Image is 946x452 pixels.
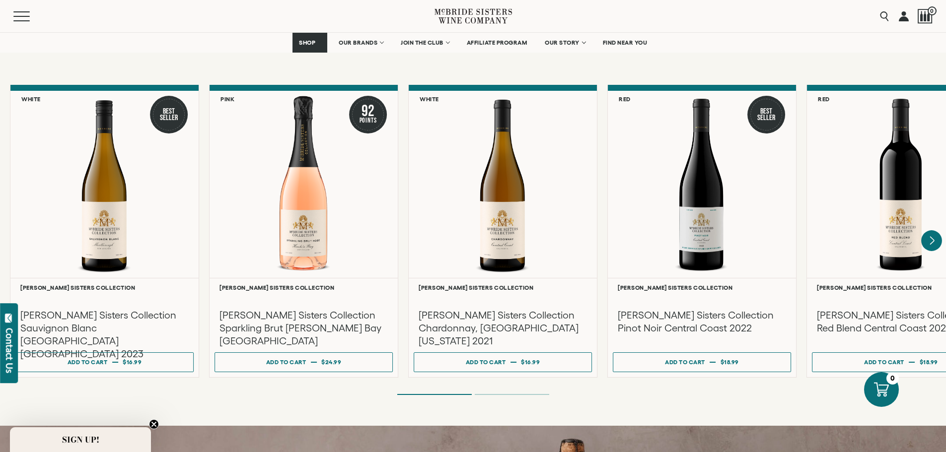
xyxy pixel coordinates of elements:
li: Page dot 1 [397,394,472,395]
span: $24.99 [321,359,341,365]
a: JOIN THE CLUB [394,33,455,53]
button: Add to cart $16.99 [15,352,194,372]
button: Add to cart $16.99 [414,352,592,372]
span: $16.99 [521,359,540,365]
button: Add to cart $24.99 [215,352,393,372]
span: $16.99 [123,359,142,365]
span: $18.99 [920,359,938,365]
h6: Red [619,96,631,102]
a: OUR STORY [538,33,591,53]
a: SHOP [292,33,327,53]
h3: [PERSON_NAME] Sisters Collection Sauvignon Blanc [GEOGRAPHIC_DATA] [GEOGRAPHIC_DATA] 2023 [20,309,189,360]
h3: [PERSON_NAME] Sisters Collection Sparkling Brut [PERSON_NAME] Bay [GEOGRAPHIC_DATA] [219,309,388,347]
h6: [PERSON_NAME] Sisters Collection [618,284,786,291]
div: Add to cart [864,355,904,369]
div: Add to cart [68,355,108,369]
h6: White [420,96,439,102]
span: SIGN UP! [62,434,99,446]
button: Close teaser [149,419,159,429]
span: SHOP [299,39,316,46]
h6: White [21,96,41,102]
a: FIND NEAR YOU [596,33,654,53]
h6: [PERSON_NAME] Sisters Collection [219,284,388,291]
a: White McBride Sisters Collection Chardonnay, Central Coast California [PERSON_NAME] Sisters Colle... [408,85,597,378]
a: OUR BRANDS [332,33,389,53]
div: Add to cart [466,355,506,369]
span: JOIN THE CLUB [401,39,443,46]
h3: [PERSON_NAME] Sisters Collection Chardonnay, [GEOGRAPHIC_DATA][US_STATE] 2021 [419,309,587,347]
div: 0 [886,372,899,385]
h6: Pink [220,96,234,102]
span: 0 [928,6,937,15]
h6: Red [818,96,830,102]
div: Add to cart [266,355,306,369]
span: AFFILIATE PROGRAM [467,39,527,46]
a: White Best Seller McBride Sisters Collection SauvignonBlanc [PERSON_NAME] Sisters Collection [PER... [10,85,199,378]
a: Red Best Seller McBride Sisters Collection Central Coast Pinot Noir [PERSON_NAME] Sisters Collect... [607,85,797,378]
h6: [PERSON_NAME] Sisters Collection [20,284,189,291]
a: AFFILIATE PROGRAM [460,33,534,53]
a: Pink 92 Points McBride Sisters Collection Sparkling Brut Rose Hawke's Bay NV [PERSON_NAME] Sister... [209,85,398,378]
span: $18.99 [721,359,739,365]
span: OUR BRANDS [339,39,377,46]
h6: [PERSON_NAME] Sisters Collection [419,284,587,291]
li: Page dot 2 [475,394,549,395]
div: Contact Us [4,328,14,373]
button: Add to cart $18.99 [613,352,791,372]
span: FIND NEAR YOU [603,39,648,46]
span: OUR STORY [545,39,580,46]
h3: [PERSON_NAME] Sisters Collection Pinot Noir Central Coast 2022 [618,309,786,334]
div: Add to cart [665,355,705,369]
button: Mobile Menu Trigger [13,11,49,21]
div: SIGN UP!Close teaser [10,427,151,452]
button: Next [921,230,942,251]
